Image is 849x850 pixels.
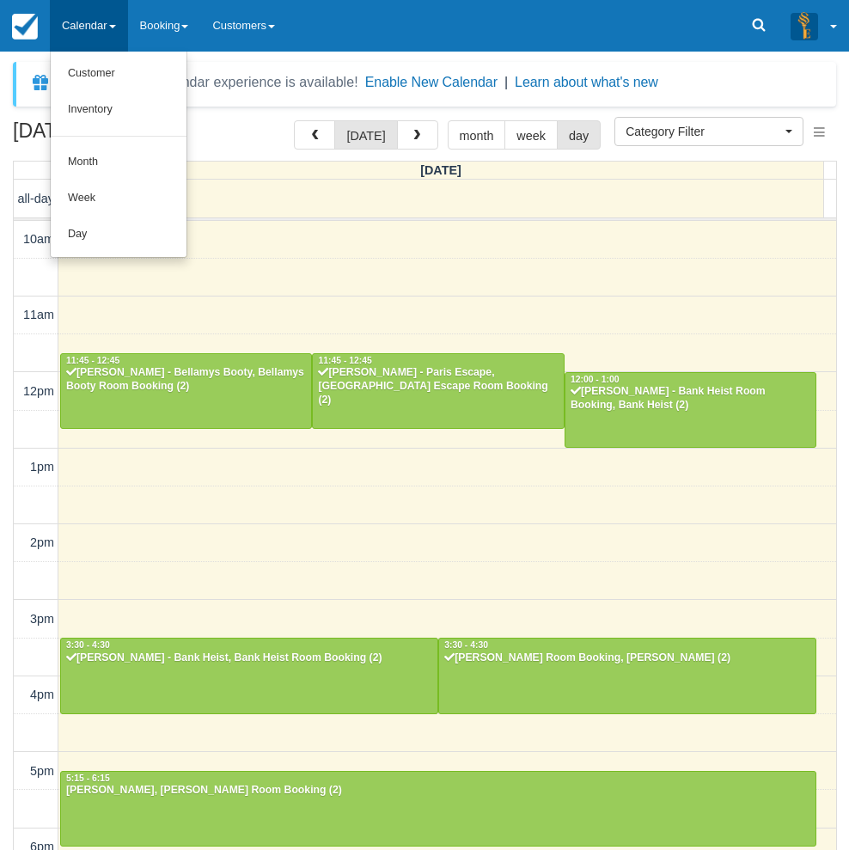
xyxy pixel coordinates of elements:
[60,771,816,847] a: 5:15 - 6:15[PERSON_NAME], [PERSON_NAME] Room Booking (2)
[504,120,558,150] button: week
[65,784,811,798] div: [PERSON_NAME], [PERSON_NAME] Room Booking (2)
[23,384,54,398] span: 12pm
[515,75,658,89] a: Learn about what's new
[312,353,564,429] a: 11:45 - 12:45[PERSON_NAME] - Paris Escape, [GEOGRAPHIC_DATA] Escape Room Booking (2)
[65,366,307,394] div: [PERSON_NAME] - Bellamys Booty, Bellamys Booty Room Booking (2)
[60,353,312,429] a: 11:45 - 12:45[PERSON_NAME] - Bellamys Booty, Bellamys Booty Room Booking (2)
[23,232,54,246] span: 10am
[51,180,186,217] a: Week
[571,375,620,384] span: 12:00 - 1:00
[626,123,781,140] span: Category Filter
[66,774,110,783] span: 5:15 - 6:15
[570,385,811,413] div: [PERSON_NAME] - Bank Heist Room Booking, Bank Heist (2)
[438,638,816,713] a: 3:30 - 4:30[PERSON_NAME] Room Booking, [PERSON_NAME] (2)
[50,52,187,258] ul: Calendar
[317,366,559,407] div: [PERSON_NAME] - Paris Escape, [GEOGRAPHIC_DATA] Escape Room Booking (2)
[51,56,186,92] a: Customer
[30,688,54,701] span: 4pm
[13,120,230,152] h2: [DATE]
[23,308,54,321] span: 11am
[66,640,110,650] span: 3:30 - 4:30
[443,651,811,665] div: [PERSON_NAME] Room Booking, [PERSON_NAME] (2)
[30,460,54,474] span: 1pm
[565,372,816,448] a: 12:00 - 1:00[PERSON_NAME] - Bank Heist Room Booking, Bank Heist (2)
[65,651,433,665] div: [PERSON_NAME] - Bank Heist, Bank Heist Room Booking (2)
[448,120,506,150] button: month
[444,640,488,650] span: 3:30 - 4:30
[318,356,371,365] span: 11:45 - 12:45
[420,163,461,177] span: [DATE]
[30,764,54,778] span: 5pm
[504,75,508,89] span: |
[334,120,397,150] button: [DATE]
[365,74,498,91] button: Enable New Calendar
[30,612,54,626] span: 3pm
[51,217,186,253] a: Day
[30,535,54,549] span: 2pm
[791,12,818,40] img: A3
[66,356,119,365] span: 11:45 - 12:45
[58,72,358,93] div: A new Booking Calendar experience is available!
[60,638,438,713] a: 3:30 - 4:30[PERSON_NAME] - Bank Heist, Bank Heist Room Booking (2)
[51,144,186,180] a: Month
[12,14,38,40] img: checkfront-main-nav-mini-logo.png
[18,192,54,205] span: all-day
[557,120,601,150] button: day
[614,117,803,146] button: Category Filter
[51,92,186,128] a: Inventory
